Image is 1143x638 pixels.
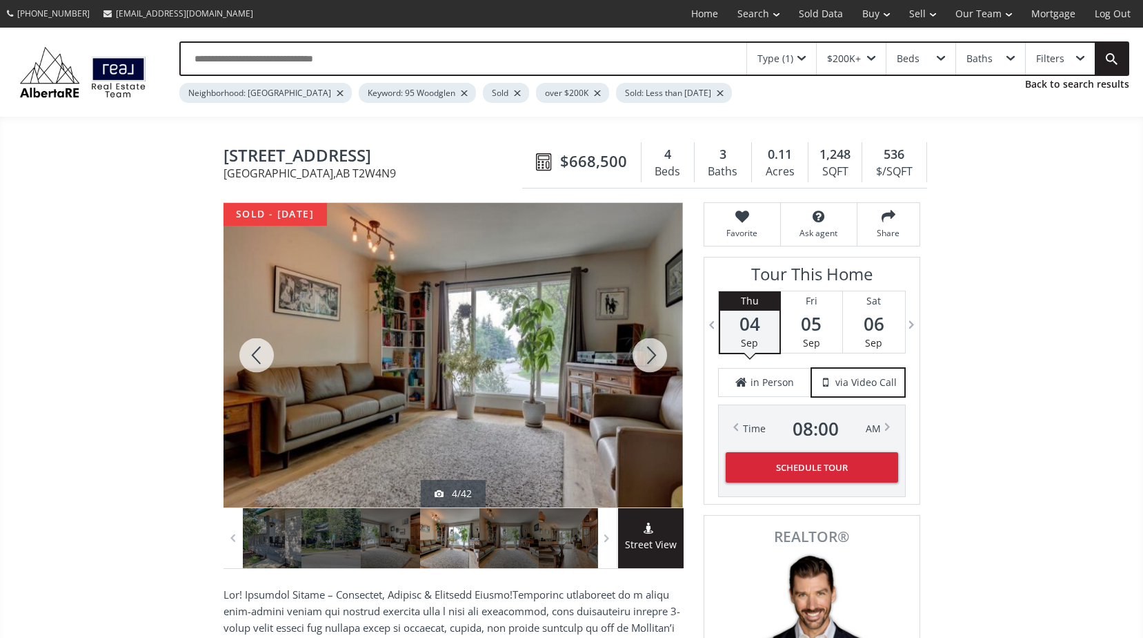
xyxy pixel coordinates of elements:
[17,8,90,19] span: [PHONE_NUMBER]
[1025,77,1129,91] a: Back to search results
[843,291,905,311] div: Sat
[179,83,352,103] div: Neighborhood: [GEOGRAPHIC_DATA]
[702,162,744,182] div: Baths
[869,146,919,164] div: 536
[560,151,627,172] span: $668,500
[223,203,327,226] div: sold - [DATE]
[536,83,609,103] div: over $200K
[781,291,842,311] div: Fri
[726,452,898,483] button: Schedule Tour
[14,43,152,101] img: Logo
[702,146,744,164] div: 3
[869,162,919,182] div: $/SQFT
[803,336,820,349] span: Sep
[759,146,801,164] div: 0.11
[720,314,779,333] span: 04
[865,336,882,349] span: Sep
[711,227,773,239] span: Favorite
[819,146,851,164] span: 1,248
[720,291,779,311] div: Thu
[897,54,920,64] div: Beds
[741,336,758,349] span: Sep
[835,376,897,389] span: via Video Call
[116,8,253,19] span: [EMAIL_ADDRESS][DOMAIN_NAME]
[827,54,861,64] div: $200K+
[843,314,905,333] span: 06
[435,487,472,501] div: 4/42
[751,376,794,389] span: in Person
[757,54,793,64] div: Type (1)
[648,162,687,182] div: Beds
[759,162,801,182] div: Acres
[223,203,683,507] div: 95 Woodglen Road SW Calgary, AB T2W4N9 - Photo 4 of 42
[743,419,881,438] div: Time AM
[864,227,913,239] span: Share
[97,1,260,26] a: [EMAIL_ADDRESS][DOMAIN_NAME]
[618,537,684,553] span: Street View
[718,264,906,291] h3: Tour This Home
[648,146,687,164] div: 4
[815,162,855,182] div: SQFT
[359,83,476,103] div: Keyword: 95 Woodglen
[616,83,732,103] div: Sold: Less than [DATE]
[793,419,839,438] span: 08 : 00
[223,168,529,179] span: [GEOGRAPHIC_DATA] , AB T2W4N9
[781,314,842,333] span: 05
[966,54,993,64] div: Baths
[223,146,529,168] span: 95 Woodglen Road SW
[719,530,904,544] span: REALTOR®
[1036,54,1064,64] div: Filters
[483,83,529,103] div: Sold
[788,227,850,239] span: Ask agent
